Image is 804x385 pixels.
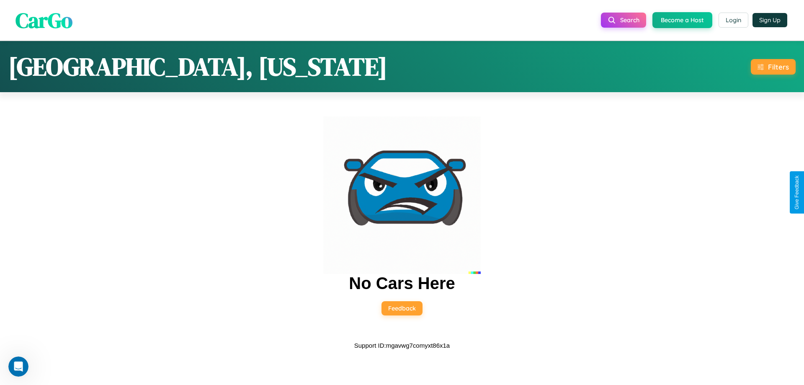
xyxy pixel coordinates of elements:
button: Search [601,13,646,28]
span: CarGo [15,5,72,34]
button: Filters [751,59,796,75]
button: Sign Up [752,13,787,27]
div: Give Feedback [794,176,800,209]
p: Support ID: mgavwg7comyxt86x1a [354,340,450,351]
button: Become a Host [652,12,712,28]
button: Login [719,13,748,28]
span: Search [620,16,639,24]
h2: No Cars Here [349,274,455,293]
iframe: Intercom live chat [8,357,28,377]
div: Filters [768,62,789,71]
button: Feedback [381,301,423,315]
img: car [323,116,481,274]
h1: [GEOGRAPHIC_DATA], [US_STATE] [8,49,387,84]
